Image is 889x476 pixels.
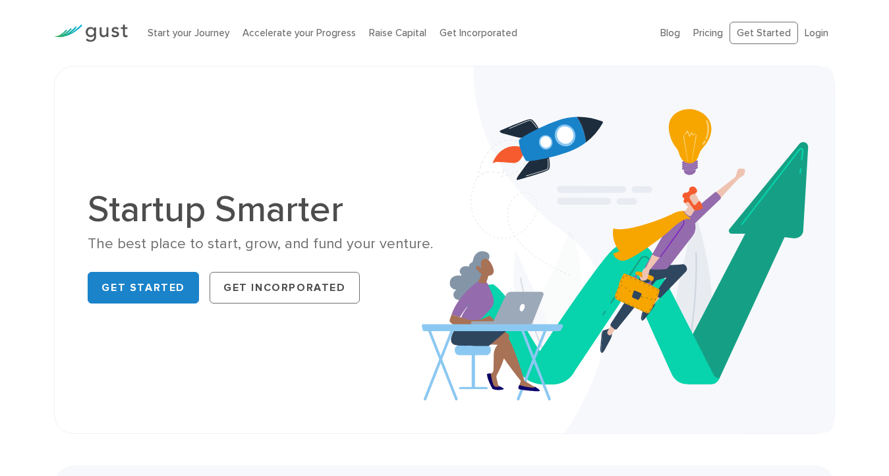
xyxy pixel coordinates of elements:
h1: Startup Smarter [88,191,434,228]
img: Startup Smarter Hero [422,66,834,433]
a: Pricing [693,27,723,39]
a: Get Started [730,22,798,45]
a: Get Incorporated [440,27,517,39]
img: Gust Logo [54,24,128,42]
a: Raise Capital [369,27,426,39]
a: Accelerate your Progress [243,27,356,39]
a: Login [805,27,828,39]
a: Start your Journey [148,27,229,39]
a: Get Started [88,272,199,304]
div: The best place to start, grow, and fund your venture. [88,234,434,253]
a: Get Incorporated [210,272,360,304]
a: Blog [660,27,680,39]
